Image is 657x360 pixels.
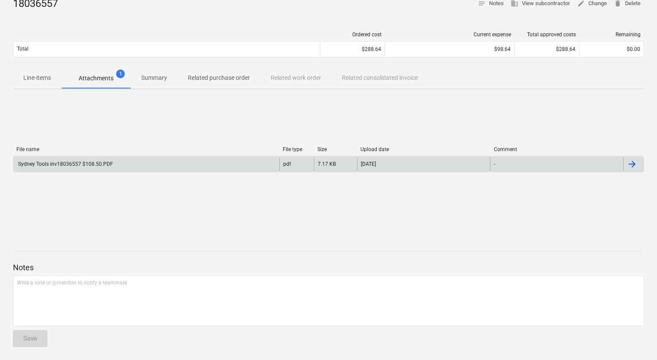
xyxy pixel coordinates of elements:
div: Sydney Tools inv18036557 $108.50.PDF [17,161,113,167]
div: Comment [494,146,620,152]
div: $288.64 [518,46,575,52]
div: [DATE] [361,161,376,167]
div: Total approved costs [518,32,576,38]
div: Ordered cost [324,32,382,38]
div: $288.64 [324,46,381,52]
p: Attachments [79,74,114,83]
div: - [494,161,495,167]
div: Size [317,146,354,152]
span: 1 [116,69,125,78]
div: pdf [283,161,291,167]
div: Remaining [583,32,641,38]
div: Current expense [389,32,511,38]
p: Summary [141,73,167,82]
p: Notes [13,262,644,273]
div: Upload date [360,146,487,152]
div: $0.00 [583,46,640,52]
div: File type [283,146,310,152]
p: Total [17,45,28,53]
p: Line-items [23,73,51,82]
div: $98.64 [389,46,511,52]
div: 7.17 KB [318,161,336,167]
div: File name [16,146,276,152]
p: Related purchase order [188,73,250,82]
